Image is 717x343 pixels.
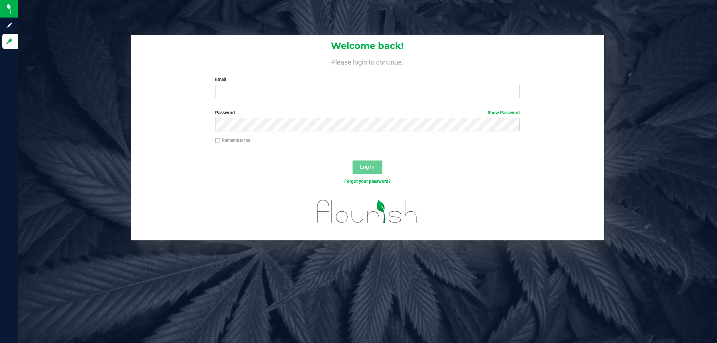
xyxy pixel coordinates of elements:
[488,110,520,115] a: Show Password
[215,138,220,143] input: Remember me
[360,164,375,170] span: Log In
[353,160,382,174] button: Log In
[6,22,13,29] inline-svg: Sign up
[344,179,391,184] a: Forgot your password?
[6,38,13,45] inline-svg: Log in
[215,76,519,83] label: Email
[131,41,604,51] h1: Welcome back!
[308,193,426,231] img: flourish_logo.svg
[131,57,604,66] h4: Please login to continue.
[215,110,235,115] span: Password
[215,137,250,144] label: Remember me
